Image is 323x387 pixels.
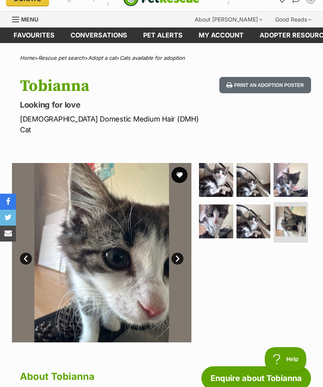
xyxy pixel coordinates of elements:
[171,253,183,265] a: Next
[38,55,85,61] a: Rescue pet search
[20,77,199,95] h1: Tobianna
[12,12,44,26] a: Menu
[20,368,191,385] h2: About Tobianna
[199,204,233,239] img: Photo of Tobianna
[120,55,185,61] a: Cats available for adoption
[265,347,307,371] iframe: Help Scout Beacon - Open
[171,167,187,183] button: favourite
[236,163,271,197] img: Photo of Tobianna
[219,77,311,93] button: Print an adoption poster
[20,99,199,110] p: Looking for love
[236,204,271,239] img: Photo of Tobianna
[63,28,135,43] a: conversations
[270,12,317,28] div: Good Reads
[20,253,32,265] a: Prev
[20,114,199,135] p: [DEMOGRAPHIC_DATA] Domestic Medium Hair (DMH) Cat
[12,163,191,342] img: Photo of Tobianna
[20,55,35,61] a: Home
[21,16,38,23] span: Menu
[276,206,306,237] img: Photo of Tobianna
[135,28,191,43] a: Pet alerts
[274,163,308,197] img: Photo of Tobianna
[189,12,268,28] div: About [PERSON_NAME]
[6,28,63,43] a: Favourites
[61,51,120,100] img: https://img.kwcdn.com/product/open/675afe9a5840474b8875e917b5d9ee83-goods.jpeg?imageMogr2/strip/s...
[88,55,116,61] a: Adopt a cat
[199,163,233,197] img: Photo of Tobianna
[191,28,252,43] a: My account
